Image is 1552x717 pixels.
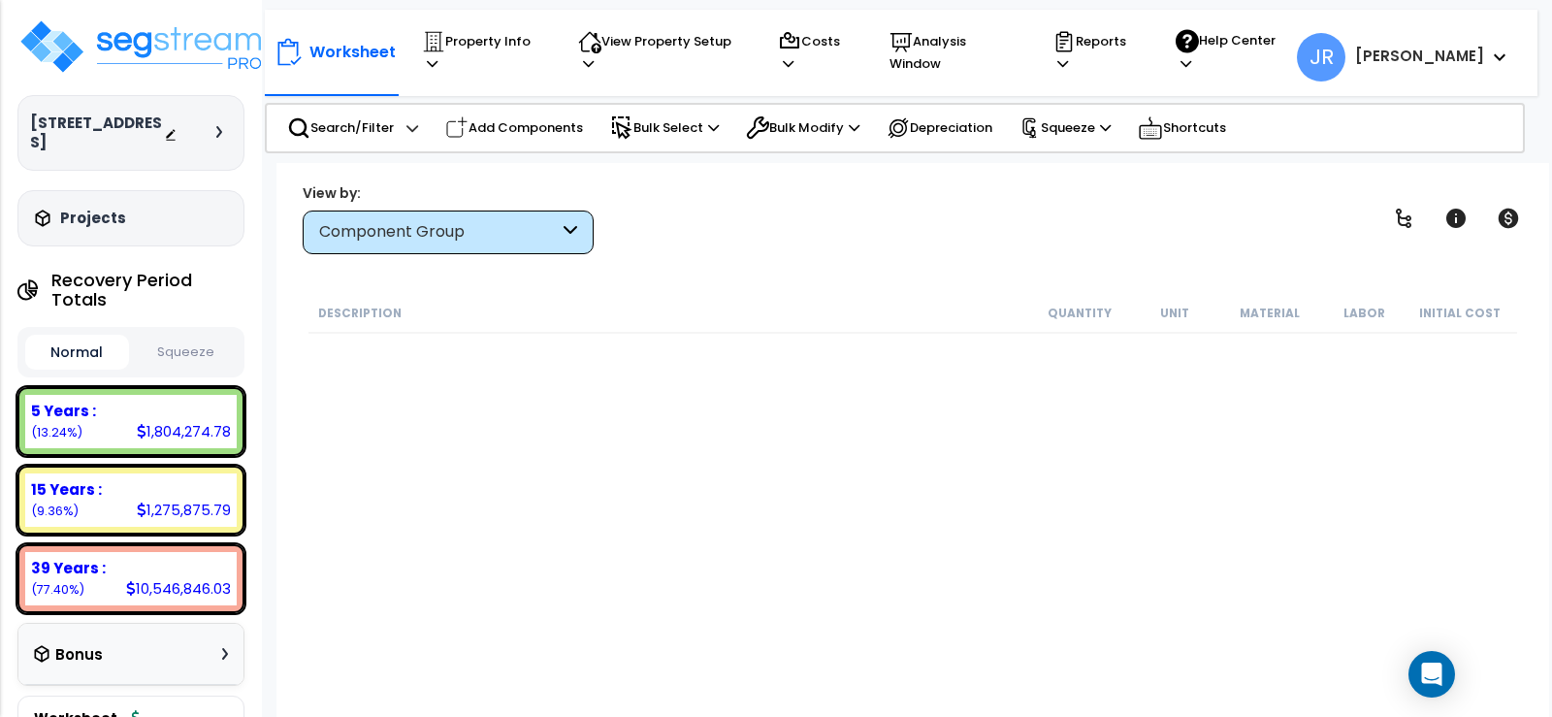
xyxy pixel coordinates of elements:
[1019,117,1111,139] p: Squeeze
[137,421,231,441] div: 1,804,274.78
[1048,306,1112,321] small: Quantity
[137,500,231,520] div: 1,275,875.79
[746,116,859,140] p: Bulk Modify
[1343,306,1385,321] small: Labor
[610,116,719,140] p: Bulk Select
[309,39,396,65] p: Worksheet
[31,424,82,440] small: 13.240443459125835%
[1127,105,1237,151] div: Shortcuts
[1138,114,1226,142] p: Shortcuts
[31,479,102,500] b: 15 Years :
[887,116,992,140] p: Depreciation
[55,647,103,664] h3: Bonus
[1176,29,1286,75] p: Help Center
[60,209,126,228] h3: Projects
[17,17,270,76] img: logo_pro_r.png
[889,30,1017,75] p: Analysis Window
[287,116,394,140] p: Search/Filter
[319,221,559,244] div: Component Group
[30,114,164,152] h3: [STREET_ADDRESS]
[1408,651,1455,698] div: Open Intercom Messenger
[31,503,79,519] small: 9.362853954186795%
[1052,30,1138,75] p: Reports
[126,578,231,599] div: 10,546,846.03
[1419,306,1501,321] small: Initial Cost
[31,581,84,598] small: 77.39670258668737%
[876,107,1003,149] div: Depreciation
[303,183,594,203] div: View by:
[25,335,129,370] button: Normal
[51,271,244,310] h4: Recovery Period Totals
[578,30,741,75] p: View Property Setup
[1355,46,1484,66] b: [PERSON_NAME]
[445,116,583,140] p: Add Components
[1240,306,1300,321] small: Material
[1160,306,1189,321] small: Unit
[778,30,853,75] p: Costs
[31,558,106,578] b: 39 Years :
[422,30,541,75] p: Property Info
[318,306,402,321] small: Description
[435,107,594,149] div: Add Components
[134,336,238,370] button: Squeeze
[1297,33,1345,81] span: JR
[31,401,96,421] b: 5 Years :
